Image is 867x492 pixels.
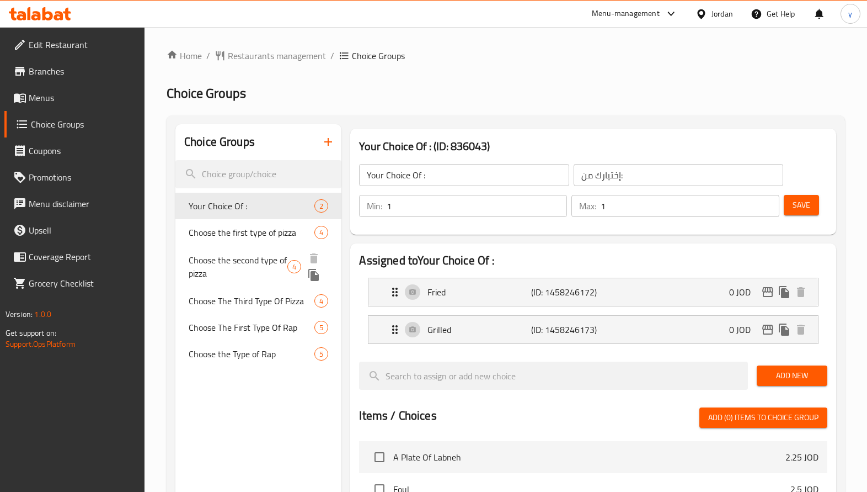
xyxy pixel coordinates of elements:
[4,137,145,164] a: Coupons
[175,341,341,367] div: Choose the Type of Rap5
[729,323,759,336] p: 0 JOD
[711,8,733,20] div: Jordan
[330,49,334,62] li: /
[699,408,827,428] button: Add (0) items to choice group
[427,323,531,336] p: Grilled
[427,285,531,299] p: Fried
[776,321,793,338] button: duplicate
[4,84,145,111] a: Menus
[189,226,314,239] span: Choose the first type of pizza
[314,321,328,334] div: Choices
[288,262,301,272] span: 4
[359,311,827,348] li: Expand
[793,321,809,338] button: delete
[167,81,246,105] span: Choice Groups
[393,451,785,464] span: A Plate Of Labneh
[729,285,759,299] p: 0 JOD
[175,193,341,219] div: Your Choice Of :2
[368,278,817,306] div: Expand
[359,362,747,390] input: search
[757,366,827,386] button: Add New
[314,347,328,361] div: Choices
[4,31,145,58] a: Edit Restaurant
[793,198,810,212] span: Save
[368,316,817,343] div: Expand
[189,347,314,361] span: Choose the Type of Rap
[6,337,76,351] a: Support.OpsPlatform
[759,321,776,338] button: edit
[29,197,136,210] span: Menu disclaimer
[29,224,136,237] span: Upsell
[175,160,341,188] input: search
[206,49,210,62] li: /
[315,228,328,238] span: 4
[175,219,341,246] div: Choose the first type of pizza4
[359,252,827,269] h2: Assigned to Your Choice Of :
[314,199,328,213] div: Choices
[531,285,600,299] p: (ID: 1458246172)
[31,118,136,131] span: Choice Groups
[315,296,328,306] span: 4
[287,260,301,273] div: Choices
[359,408,436,424] h2: Items / Choices
[4,191,145,217] a: Menu disclaimer
[6,326,56,340] span: Get support on:
[189,294,314,308] span: Choose The Third Type Of Pizza
[531,323,600,336] p: (ID: 1458246173)
[592,7,660,20] div: Menu-management
[4,270,145,297] a: Grocery Checklist
[4,164,145,191] a: Promotions
[784,195,819,215] button: Save
[708,411,818,425] span: Add (0) items to choice group
[314,294,328,308] div: Choices
[306,267,322,283] button: duplicate
[29,250,136,263] span: Coverage Report
[579,199,596,213] p: Max:
[4,217,145,244] a: Upsell
[4,111,145,137] a: Choice Groups
[368,446,391,469] span: Select choice
[175,288,341,314] div: Choose The Third Type Of Pizza4
[306,250,322,267] button: delete
[167,49,845,62] nav: breadcrumb
[766,369,818,383] span: Add New
[359,273,827,311] li: Expand
[315,349,328,359] span: 5
[776,284,793,300] button: duplicate
[175,314,341,341] div: Choose The First Type Of Rap5
[352,49,405,62] span: Choice Groups
[315,322,328,333] span: 5
[29,38,136,51] span: Edit Restaurant
[175,246,341,288] div: Choose the second type of pizza4deleteduplicate
[215,49,326,62] a: Restaurants management
[29,277,136,290] span: Grocery Checklist
[314,226,328,239] div: Choices
[785,451,818,464] p: 2.25 JOD
[189,321,314,334] span: Choose The First Type Of Rap
[34,307,51,321] span: 1.0.0
[759,284,776,300] button: edit
[848,8,852,20] span: y
[29,65,136,78] span: Branches
[228,49,326,62] span: Restaurants management
[367,199,382,213] p: Min:
[29,91,136,104] span: Menus
[359,137,827,155] h3: Your Choice Of : (ID: 836043)
[29,144,136,157] span: Coupons
[4,244,145,270] a: Coverage Report
[189,199,314,213] span: Your Choice Of :
[167,49,202,62] a: Home
[793,284,809,300] button: delete
[184,134,255,150] h2: Choice Groups
[6,307,33,321] span: Version:
[189,253,287,280] span: Choose the second type of pizza
[29,171,136,184] span: Promotions
[315,201,328,211] span: 2
[4,58,145,84] a: Branches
